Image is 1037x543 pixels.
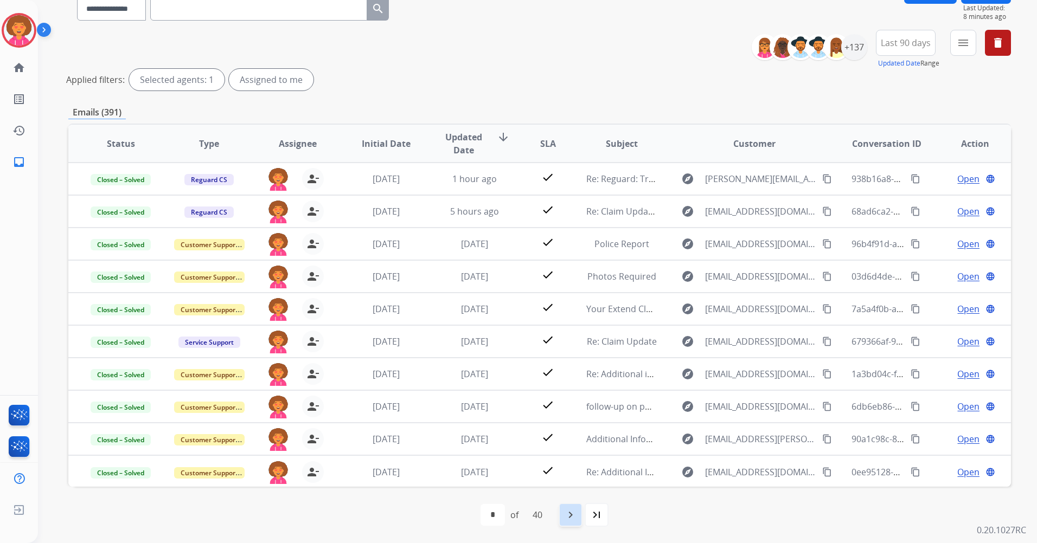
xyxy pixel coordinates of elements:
mat-icon: person_remove [306,270,319,283]
span: [DATE] [461,335,488,347]
mat-icon: language [985,402,995,411]
span: 679366af-964b-4f36-ab77-53ad59bf8499 [852,335,1014,347]
span: 1a3bd04c-f8ce-481d-8f31-5aedc01f546e [852,368,1013,380]
span: [DATE] [461,238,488,250]
mat-icon: content_copy [911,337,920,346]
span: [DATE] [373,303,400,315]
mat-icon: content_copy [911,239,920,249]
mat-icon: language [985,271,995,281]
span: [DATE] [461,466,488,478]
mat-icon: language [985,337,995,346]
span: Closed – Solved [91,174,151,185]
mat-icon: content_copy [911,467,920,477]
span: [DATE] [461,303,488,315]
mat-icon: person_remove [306,335,319,348]
span: Assignee [279,137,317,150]
mat-icon: language [985,174,995,184]
img: agent-avatar [267,266,289,288]
span: [DATE] [461,270,488,282]
div: +137 [841,34,867,60]
span: 96b4f91d-a78d-4df7-bb3b-321b4ff16f0f [852,238,1010,250]
span: [DATE] [373,433,400,445]
span: Re: Additional Information Requested [586,466,740,478]
span: Service Support [178,337,240,348]
span: [DATE] [373,400,400,412]
mat-icon: check [541,464,554,477]
mat-icon: navigate_next [564,508,577,521]
div: Assigned to me [229,69,313,90]
mat-icon: check [541,366,554,379]
span: Open [957,237,980,250]
img: agent-avatar [267,461,289,484]
p: Applied filters: [66,73,125,86]
mat-icon: content_copy [911,174,920,184]
span: Closed – Solved [91,239,151,250]
mat-icon: person_remove [306,367,319,380]
span: [EMAIL_ADDRESS][DOMAIN_NAME] [705,466,816,479]
div: of [510,508,518,521]
mat-icon: inbox [12,156,25,169]
mat-icon: language [985,434,995,444]
div: 40 [524,504,551,526]
span: Closed – Solved [91,467,151,479]
mat-icon: explore [681,302,694,315]
mat-icon: check [541,333,554,346]
span: Initial Date [362,137,411,150]
mat-icon: explore [681,335,694,348]
mat-icon: language [985,369,995,379]
span: follow-up on parts [586,400,661,412]
span: Last 90 days [881,41,931,45]
span: Updated Date [439,131,488,157]
mat-icon: person_remove [306,205,319,218]
span: Additional Information Needed! [586,433,715,445]
span: [EMAIL_ADDRESS][DOMAIN_NAME] [705,237,816,250]
span: Customer Support [174,369,245,380]
span: Range [878,59,939,68]
mat-icon: delete [991,36,1004,49]
p: 0.20.1027RC [977,523,1026,536]
mat-icon: content_copy [911,369,920,379]
span: Status [107,137,135,150]
span: Open [957,270,980,283]
span: Open [957,400,980,413]
mat-icon: content_copy [822,206,832,216]
span: 1 hour ago [452,173,497,185]
mat-icon: history [12,124,25,137]
div: Selected agents: 1 [129,69,225,90]
span: Closed – Solved [91,402,151,413]
span: [EMAIL_ADDRESS][PERSON_NAME][DOMAIN_NAME] [705,432,816,445]
span: 5 hours ago [450,205,499,217]
span: 90a1c98c-8b74-481d-be51-93681cdaf41e [852,433,1017,445]
span: Reguard CS [184,206,234,218]
span: [EMAIL_ADDRESS][DOMAIN_NAME] [705,335,816,348]
mat-icon: content_copy [822,402,832,411]
mat-icon: explore [681,205,694,218]
mat-icon: content_copy [822,174,832,184]
mat-icon: explore [681,172,694,185]
img: agent-avatar [267,428,289,451]
mat-icon: arrow_downward [497,131,510,144]
span: Open [957,172,980,185]
span: [EMAIL_ADDRESS][DOMAIN_NAME] [705,270,816,283]
img: agent-avatar [267,298,289,321]
span: 6db6eb86-5255-4edc-af9c-067f41a394b3 [852,400,1016,412]
span: [EMAIL_ADDRESS][DOMAIN_NAME] [705,302,816,315]
mat-icon: content_copy [911,271,920,281]
button: Updated Date [878,59,920,68]
span: Conversation ID [852,137,921,150]
span: Reguard CS [184,174,234,185]
mat-icon: content_copy [822,304,832,314]
img: agent-avatar [267,201,289,223]
mat-icon: explore [681,400,694,413]
mat-icon: check [541,171,554,184]
mat-icon: language [985,304,995,314]
mat-icon: check [541,236,554,249]
span: Closed – Solved [91,304,151,315]
span: Closed – Solved [91,337,151,348]
span: Last Updated: [963,4,1011,12]
span: Open [957,367,980,380]
span: Open [957,335,980,348]
mat-icon: search [372,2,385,15]
span: [DATE] [461,433,488,445]
mat-icon: language [985,239,995,249]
